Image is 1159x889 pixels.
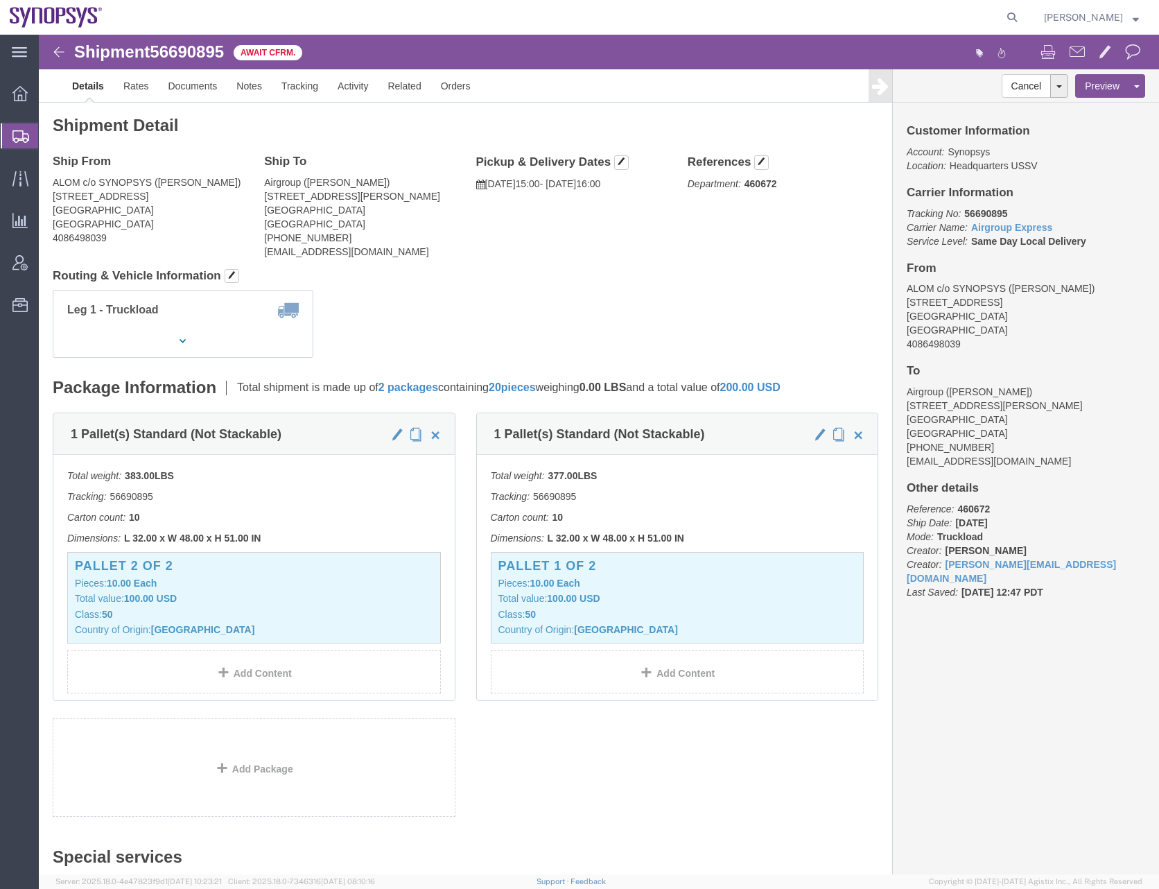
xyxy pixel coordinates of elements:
span: [DATE] 10:23:21 [168,877,222,886]
button: [PERSON_NAME] [1043,9,1140,26]
span: Server: 2025.18.0-4e47823f9d1 [55,877,222,886]
iframe: FS Legacy Container [39,35,1159,874]
a: Feedback [570,877,606,886]
span: Rafael Chacon [1044,10,1123,25]
img: logo [10,7,103,28]
span: Client: 2025.18.0-7346316 [228,877,375,886]
span: [DATE] 08:10:16 [321,877,375,886]
span: Copyright © [DATE]-[DATE] Agistix Inc., All Rights Reserved [929,876,1142,888]
a: Support [537,877,571,886]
